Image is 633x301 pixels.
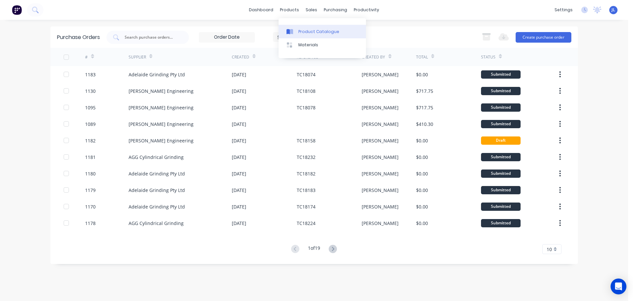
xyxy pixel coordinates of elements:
[350,5,382,15] div: productivity
[481,54,496,60] div: Status
[297,170,316,177] div: TC18182
[362,71,399,78] div: [PERSON_NAME]
[551,5,576,15] div: settings
[129,88,194,94] div: [PERSON_NAME] Engineering
[481,219,521,227] div: Submitted
[362,170,399,177] div: [PERSON_NAME]
[308,245,320,254] div: 1 of 19
[416,220,428,227] div: $0.00
[362,220,399,227] div: [PERSON_NAME]
[362,54,385,60] div: Created By
[85,54,88,60] div: #
[85,104,96,111] div: 1095
[416,121,433,128] div: $410.30
[547,246,552,253] span: 10
[85,121,96,128] div: 1089
[57,33,100,41] div: Purchase Orders
[232,104,246,111] div: [DATE]
[129,104,194,111] div: [PERSON_NAME] Engineering
[129,170,185,177] div: Adelaide Grinding Pty Ltd
[481,103,521,112] div: Submitted
[232,187,246,194] div: [DATE]
[85,137,96,144] div: 1182
[232,154,246,161] div: [DATE]
[129,121,194,128] div: [PERSON_NAME] Engineering
[416,170,428,177] div: $0.00
[481,186,521,194] div: Submitted
[320,5,350,15] div: purchasing
[85,71,96,78] div: 1183
[362,88,399,94] div: [PERSON_NAME]
[481,136,521,145] div: Draft
[297,104,316,111] div: TC18078
[298,42,318,48] div: Materials
[246,5,277,15] a: dashboard
[232,88,246,94] div: [DATE]
[416,154,428,161] div: $0.00
[416,54,428,60] div: Total
[129,220,184,227] div: AGG Cylindrical Grinding
[297,187,316,194] div: TC18183
[481,169,521,178] div: Submitted
[416,104,433,111] div: $717.75
[416,137,428,144] div: $0.00
[232,220,246,227] div: [DATE]
[85,220,96,227] div: 1178
[416,203,428,210] div: $0.00
[481,153,521,161] div: Submitted
[277,33,324,40] div: 5 Statuses
[362,121,399,128] div: [PERSON_NAME]
[232,170,246,177] div: [DATE]
[612,7,615,13] span: JL
[12,5,22,15] img: Factory
[85,203,96,210] div: 1170
[297,71,316,78] div: TC18074
[611,279,626,294] div: Open Intercom Messenger
[416,88,433,94] div: $717.75
[297,203,316,210] div: TC18174
[481,120,521,128] div: Submitted
[199,32,255,42] input: Order Date
[129,154,184,161] div: AGG Cylindrical Grinding
[362,154,399,161] div: [PERSON_NAME]
[302,5,320,15] div: sales
[481,70,521,79] div: Submitted
[297,137,316,144] div: TC18158
[362,137,399,144] div: [PERSON_NAME]
[481,87,521,95] div: Submitted
[129,203,185,210] div: Adelaide Grinding Pty Ltd
[129,187,185,194] div: Adelaide Grinding Pty Ltd
[297,88,316,94] div: TC18108
[279,25,366,38] a: Product Catalogue
[416,187,428,194] div: $0.00
[85,154,96,161] div: 1181
[279,38,366,52] a: Materials
[362,104,399,111] div: [PERSON_NAME]
[129,71,185,78] div: Adelaide Grinding Pty Ltd
[516,32,571,43] button: Create purchase order
[85,187,96,194] div: 1179
[232,71,246,78] div: [DATE]
[129,54,146,60] div: Supplier
[85,170,96,177] div: 1180
[232,203,246,210] div: [DATE]
[232,121,246,128] div: [DATE]
[124,34,179,41] input: Search purchase orders...
[232,137,246,144] div: [DATE]
[481,203,521,211] div: Submitted
[416,71,428,78] div: $0.00
[297,220,316,227] div: TC18224
[362,187,399,194] div: [PERSON_NAME]
[129,137,194,144] div: [PERSON_NAME] Engineering
[232,54,249,60] div: Created
[362,203,399,210] div: [PERSON_NAME]
[85,88,96,94] div: 1130
[297,154,316,161] div: TC18232
[277,5,302,15] div: products
[298,29,339,35] div: Product Catalogue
